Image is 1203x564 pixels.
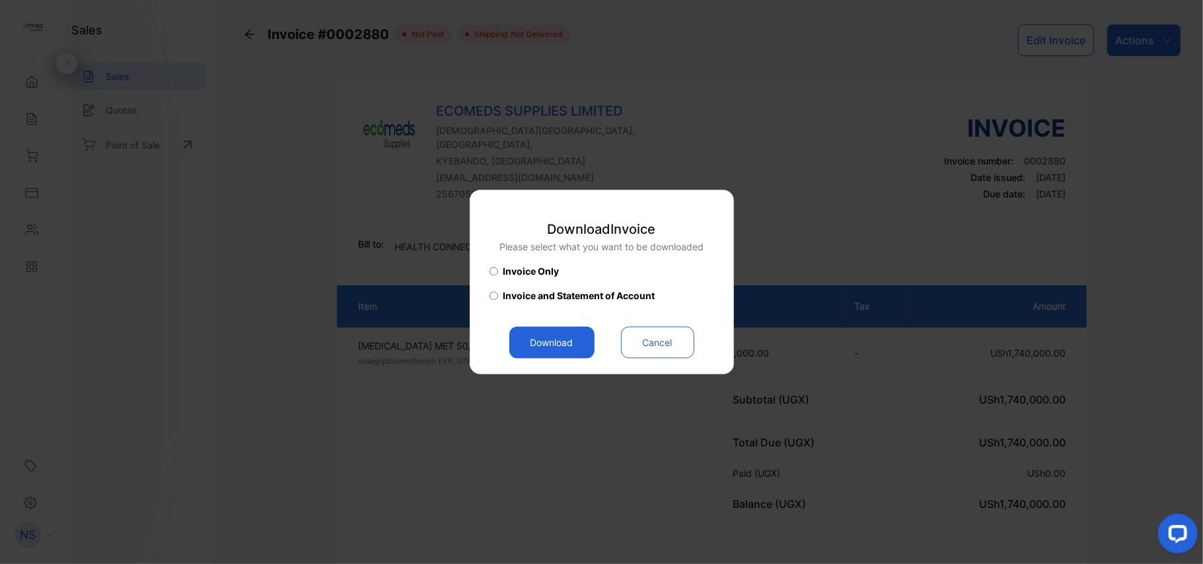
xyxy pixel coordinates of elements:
[503,289,655,303] span: Invoice and Statement of Account
[509,327,595,359] button: Download
[1148,509,1203,564] iframe: LiveChat chat widget
[503,265,560,279] span: Invoice Only
[499,220,704,240] p: Download Invoice
[499,240,704,254] p: Please select what you want to be downloaded
[621,327,694,359] button: Cancel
